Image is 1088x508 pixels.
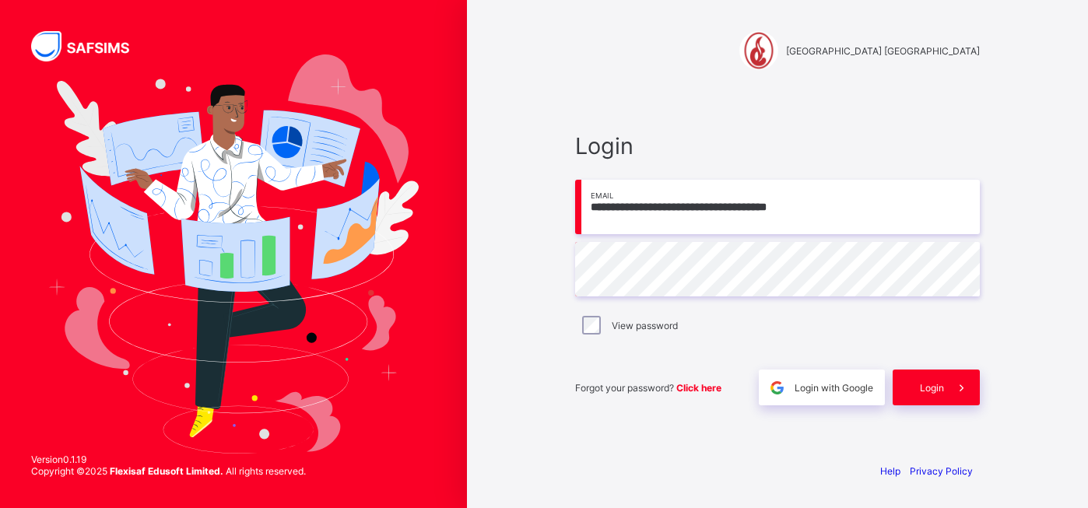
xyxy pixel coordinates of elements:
span: Copyright © 2025 All rights reserved. [31,465,306,477]
span: Version 0.1.19 [31,454,306,465]
img: SAFSIMS Logo [31,31,148,61]
span: Login with Google [795,382,873,394]
span: Forgot your password? [575,382,721,394]
a: Help [880,465,900,477]
a: Click here [676,382,721,394]
img: google.396cfc9801f0270233282035f929180a.svg [768,379,786,397]
img: Hero Image [48,54,419,453]
span: Login [920,382,944,394]
a: Privacy Policy [910,465,973,477]
label: View password [612,320,678,331]
strong: Flexisaf Edusoft Limited. [110,465,223,477]
span: Login [575,132,980,159]
span: [GEOGRAPHIC_DATA] [GEOGRAPHIC_DATA] [786,45,980,57]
